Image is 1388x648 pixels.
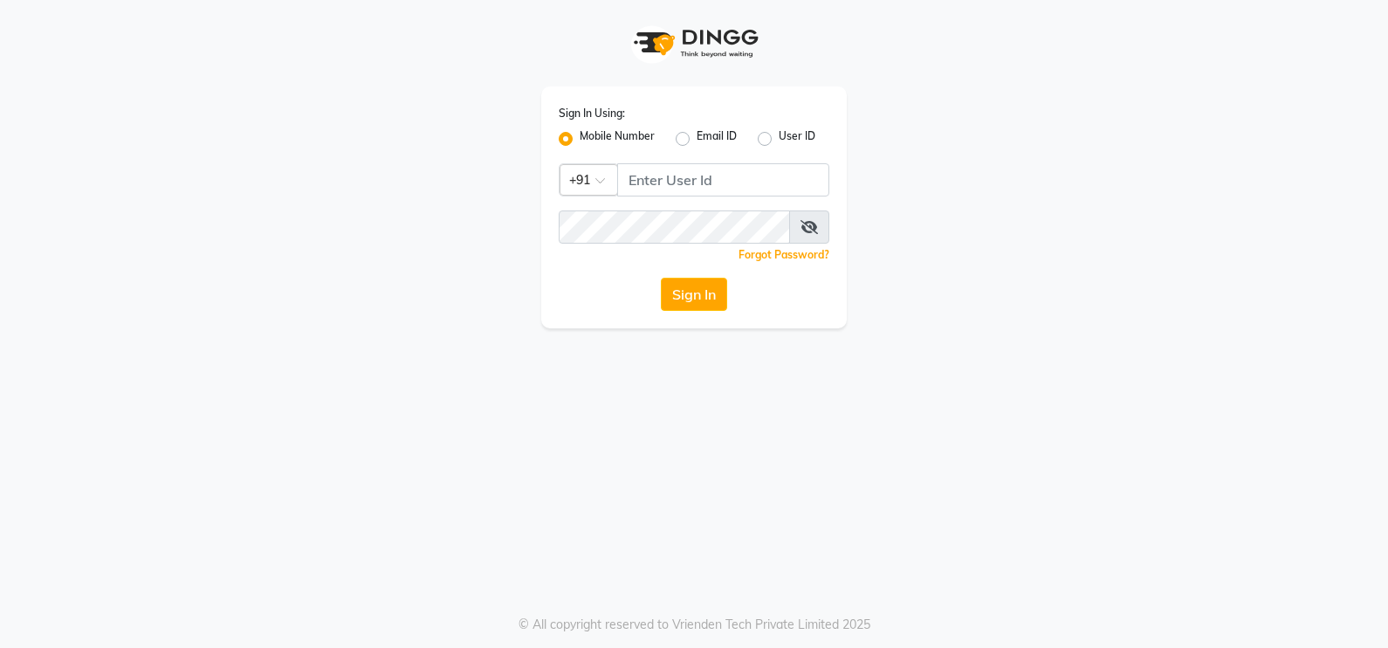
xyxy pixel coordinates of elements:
label: Email ID [697,128,737,149]
a: Forgot Password? [739,248,829,261]
label: User ID [779,128,815,149]
input: Username [559,210,790,244]
input: Username [617,163,829,196]
label: Sign In Using: [559,106,625,121]
label: Mobile Number [580,128,655,149]
button: Sign In [661,278,727,311]
img: logo1.svg [624,17,764,69]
